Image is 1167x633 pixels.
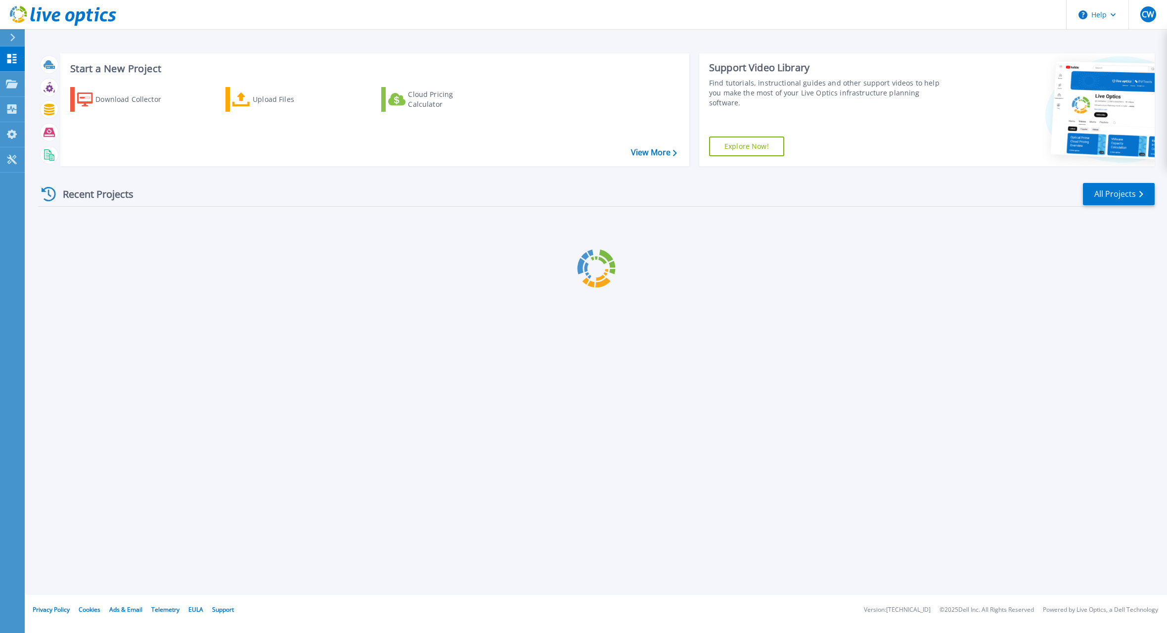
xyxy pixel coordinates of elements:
a: Privacy Policy [33,605,70,614]
a: Support [212,605,234,614]
li: © 2025 Dell Inc. All Rights Reserved [940,607,1034,613]
a: View More [631,148,677,157]
a: EULA [188,605,203,614]
a: Upload Files [225,87,336,112]
div: Download Collector [95,90,175,109]
a: All Projects [1083,183,1155,205]
div: Recent Projects [38,182,147,206]
a: Explore Now! [709,136,784,156]
a: Cookies [79,605,100,614]
a: Ads & Email [109,605,142,614]
a: Download Collector [70,87,180,112]
li: Version: [TECHNICAL_ID] [864,607,931,613]
div: Upload Files [253,90,332,109]
li: Powered by Live Optics, a Dell Technology [1043,607,1158,613]
span: CW [1142,10,1154,18]
h3: Start a New Project [70,63,676,74]
a: Cloud Pricing Calculator [381,87,492,112]
div: Cloud Pricing Calculator [408,90,487,109]
div: Support Video Library [709,61,943,74]
a: Telemetry [151,605,180,614]
div: Find tutorials, instructional guides and other support videos to help you make the most of your L... [709,78,943,108]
